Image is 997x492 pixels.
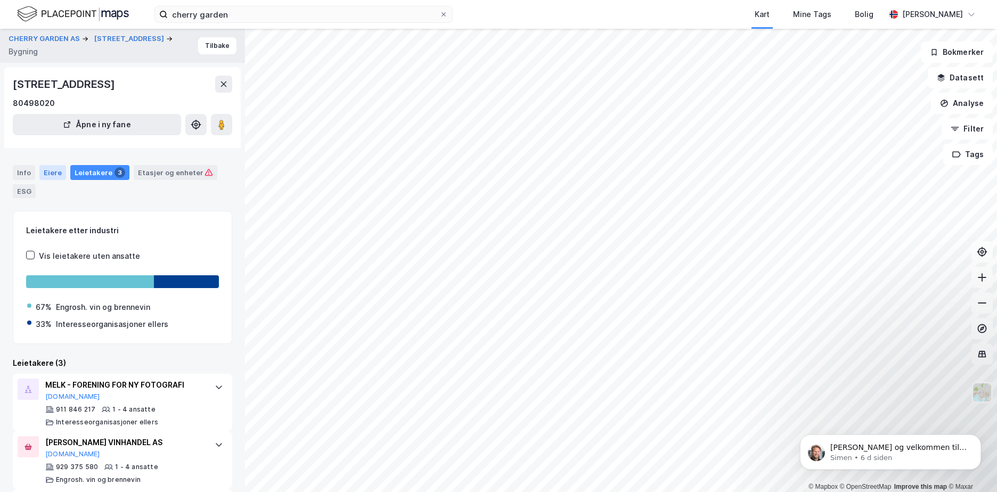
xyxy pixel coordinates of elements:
[138,168,213,177] div: Etasjer og enheter
[13,165,35,180] div: Info
[56,475,141,484] div: Engrosh. vin og brennevin
[13,97,55,110] div: 80498020
[39,250,140,263] div: Vis leietakere uten ansatte
[115,167,125,178] div: 3
[784,412,997,487] iframe: Intercom notifications melding
[112,405,156,414] div: 1 - 4 ansatte
[931,93,993,114] button: Analyse
[45,379,204,391] div: MELK - FORENING FOR NY FOTOGRAFI
[755,8,770,21] div: Kart
[39,165,66,180] div: Eiere
[36,318,52,331] div: 33%
[115,463,158,471] div: 1 - 4 ansatte
[13,184,36,198] div: ESG
[56,463,98,471] div: 929 375 580
[13,76,117,93] div: [STREET_ADDRESS]
[13,357,232,370] div: Leietakere (3)
[902,8,963,21] div: [PERSON_NAME]
[198,37,236,54] button: Tilbake
[45,436,204,449] div: [PERSON_NAME] VINHANDEL AS
[921,42,993,63] button: Bokmerker
[56,405,95,414] div: 911 846 217
[894,483,947,490] a: Improve this map
[928,67,993,88] button: Datasett
[36,301,52,314] div: 67%
[808,483,838,490] a: Mapbox
[168,6,439,22] input: Søk på adresse, matrikkel, gårdeiere, leietakere eller personer
[45,392,100,401] button: [DOMAIN_NAME]
[70,165,129,180] div: Leietakere
[56,318,168,331] div: Interesseorganisasjoner ellers
[943,144,993,165] button: Tags
[17,5,129,23] img: logo.f888ab2527a4732fd821a326f86c7f29.svg
[56,301,150,314] div: Engrosh. vin og brennevin
[942,118,993,140] button: Filter
[56,418,158,427] div: Interesseorganisasjoner ellers
[840,483,892,490] a: OpenStreetMap
[26,224,219,237] div: Leietakere etter industri
[9,34,82,44] button: CHERRY GARDEN AS
[793,8,831,21] div: Mine Tags
[855,8,873,21] div: Bolig
[94,34,166,44] button: [STREET_ADDRESS]
[972,382,992,403] img: Z
[13,114,181,135] button: Åpne i ny fane
[45,450,100,458] button: [DOMAIN_NAME]
[9,45,38,58] div: Bygning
